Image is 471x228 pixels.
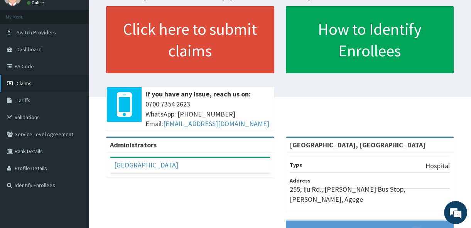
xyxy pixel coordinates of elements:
[40,43,130,53] div: Chat with us now
[290,140,425,149] strong: [GEOGRAPHIC_DATA], [GEOGRAPHIC_DATA]
[17,80,32,87] span: Claims
[110,140,157,149] b: Administrators
[163,119,269,128] a: [EMAIL_ADDRESS][DOMAIN_NAME]
[17,97,30,104] span: Tariffs
[290,161,302,168] b: Type
[17,46,42,53] span: Dashboard
[45,66,106,144] span: We're online!
[4,149,147,176] textarea: Type your message and hit 'Enter'
[145,90,251,98] b: If you have any issue, reach us on:
[14,39,31,58] img: d_794563401_company_1708531726252_794563401
[290,177,311,184] b: Address
[17,29,56,36] span: Switch Providers
[286,6,454,73] a: How to Identify Enrollees
[127,4,145,22] div: Minimize live chat window
[114,160,178,169] a: [GEOGRAPHIC_DATA]
[145,99,270,129] span: 0700 7354 2623 WhatsApp: [PHONE_NUMBER] Email:
[106,6,274,73] a: Click here to submit claims
[425,161,450,171] p: Hospital
[290,184,450,204] p: 255, Iju Rd., [PERSON_NAME] Bus Stop, [PERSON_NAME], Agege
